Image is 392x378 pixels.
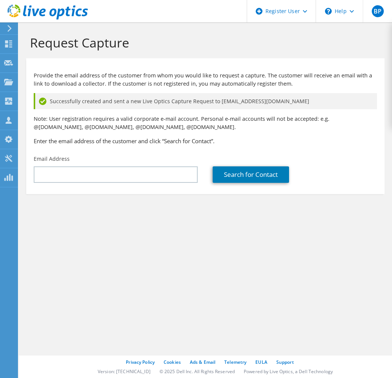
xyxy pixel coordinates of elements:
[34,71,377,88] p: Provide the email address of the customer from whom you would like to request a capture. The cust...
[50,97,309,105] span: Successfully created and sent a new Live Optics Capture Request to [EMAIL_ADDRESS][DOMAIN_NAME]
[34,155,70,163] label: Email Address
[255,359,267,365] a: EULA
[34,137,377,145] h3: Enter the email address of the customer and click “Search for Contact”.
[276,359,294,365] a: Support
[126,359,155,365] a: Privacy Policy
[34,115,377,131] p: Note: User registration requires a valid corporate e-mail account. Personal e-mail accounts will ...
[372,5,384,17] span: BP
[244,368,333,375] li: Powered by Live Optics, a Dell Technology
[98,368,151,375] li: Version: [TECHNICAL_ID]
[190,359,215,365] a: Ads & Email
[224,359,246,365] a: Telemetry
[159,368,235,375] li: © 2025 Dell Inc. All Rights Reserved
[325,8,332,15] svg: \n
[213,166,289,183] a: Search for Contact
[30,35,377,50] h1: Request Capture
[164,359,181,365] a: Cookies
